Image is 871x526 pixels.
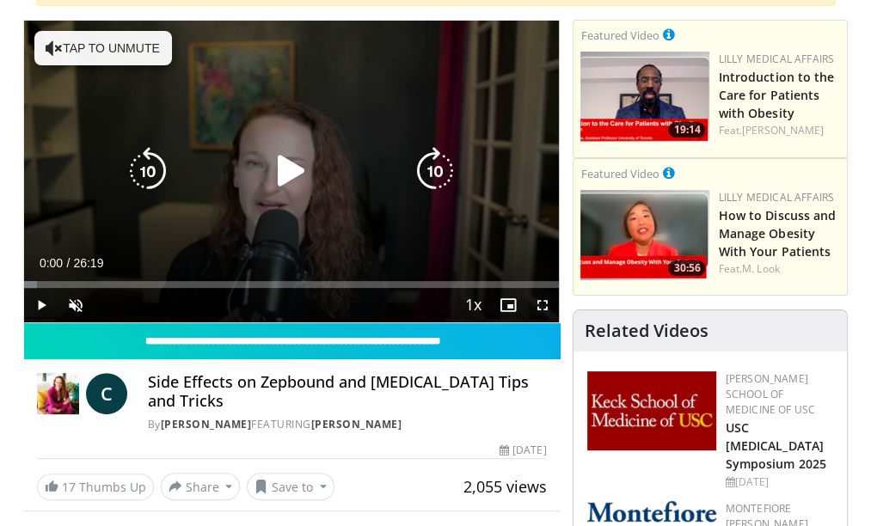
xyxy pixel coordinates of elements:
[37,474,154,500] a: 17 Thumbs Up
[718,261,840,277] div: Feat.
[718,207,836,260] a: How to Discuss and Manage Obesity With Your Patients
[34,31,172,65] button: Tap to unmute
[584,321,708,341] h4: Related Videos
[668,122,705,138] span: 19:14
[247,473,334,500] button: Save to
[24,281,560,288] div: Progress Bar
[37,373,79,414] img: Dr. Carolynn Francavilla
[718,52,834,66] a: Lilly Medical Affairs
[725,474,833,490] div: [DATE]
[24,21,560,322] video-js: Video Player
[73,256,103,270] span: 26:19
[742,123,824,138] a: [PERSON_NAME]
[718,69,834,121] a: Introduction to the Care for Patients with Obesity
[718,123,840,138] div: Feat.
[161,417,252,431] a: [PERSON_NAME]
[725,419,825,472] a: USC [MEDICAL_DATA] Symposium 2025
[463,476,546,497] span: 2,055 views
[58,288,93,322] button: Unmute
[86,373,127,414] a: C
[580,52,709,142] img: acc2e291-ced4-4dd5-b17b-d06994da28f3.png.150x105_q85_crop-smart_upscale.png
[490,288,524,322] button: Enable picture-in-picture mode
[587,371,716,450] img: 7b941f1f-d101-407a-8bfa-07bd47db01ba.png.150x105_q85_autocrop_double_scale_upscale_version-0.2.jpg
[148,417,547,432] div: By FEATURING
[580,190,709,280] a: 30:56
[580,190,709,280] img: c98a6a29-1ea0-4bd5-8cf5-4d1e188984a7.png.150x105_q85_crop-smart_upscale.png
[24,288,58,322] button: Play
[718,190,834,205] a: Lilly Medical Affairs
[725,371,815,417] a: [PERSON_NAME] School of Medicine of USC
[500,443,546,458] div: [DATE]
[161,473,241,500] button: Share
[311,417,402,431] a: [PERSON_NAME]
[580,28,659,43] small: Featured Video
[40,256,63,270] span: 0:00
[456,288,490,322] button: Playback Rate
[148,373,547,410] h4: Side Effects on Zepbound and [MEDICAL_DATA] Tips and Tricks
[62,479,76,495] span: 17
[524,288,559,322] button: Fullscreen
[580,52,709,142] a: 19:14
[742,261,780,276] a: M. Look
[580,166,659,181] small: Featured Video
[67,256,71,270] span: /
[668,260,705,276] span: 30:56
